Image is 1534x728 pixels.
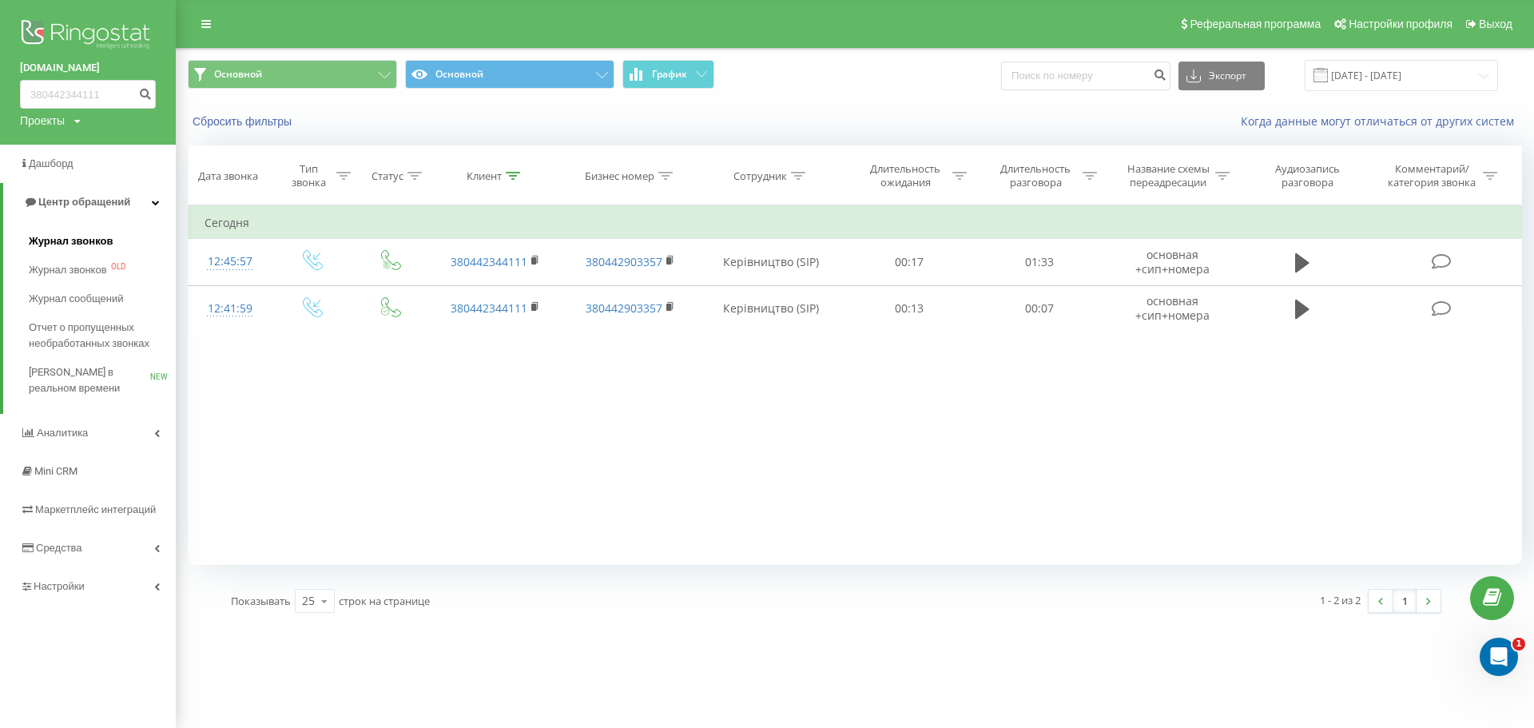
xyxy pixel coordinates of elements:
[1480,638,1518,676] iframe: Intercom live chat
[29,227,176,256] a: Журнал звонков
[339,594,430,608] span: строк на странице
[29,320,168,352] span: Отчет о пропущенных необработанных звонках
[1256,162,1360,189] div: Аудиозапись разговора
[29,358,176,403] a: [PERSON_NAME] в реальном времениNEW
[198,169,258,183] div: Дата звонка
[29,291,123,307] span: Журнал сообщений
[467,169,502,183] div: Клиент
[189,207,1522,239] td: Сегодня
[36,542,82,554] span: Средства
[1241,113,1522,129] a: Когда данные могут отличаться от других систем
[20,60,156,76] a: [DOMAIN_NAME]
[585,169,654,183] div: Бизнес номер
[20,113,65,129] div: Проекты
[863,162,948,189] div: Длительность ожидания
[29,157,74,169] span: Дашборд
[38,196,130,208] span: Центр обращений
[34,465,77,477] span: Mini CRM
[1393,590,1417,612] a: 1
[29,364,150,396] span: [PERSON_NAME] в реальном времени
[29,313,176,358] a: Отчет о пропущенных необработанных звонках
[34,580,85,592] span: Настройки
[29,262,107,278] span: Журнал звонков
[1126,162,1211,189] div: Название схемы переадресации
[286,162,332,189] div: Тип звонка
[1349,18,1453,30] span: Настройки профиля
[37,427,88,439] span: Аналитика
[451,300,527,316] a: 380442344111
[20,16,156,56] img: Ringostat logo
[975,239,1105,285] td: 01:33
[586,254,662,269] a: 380442903357
[698,285,844,332] td: Керівництво (SIP)
[733,169,787,183] div: Сотрудник
[35,503,156,515] span: Маркетплейс интеграций
[1178,62,1265,90] button: Экспорт
[302,593,315,609] div: 25
[1320,592,1361,608] div: 1 - 2 из 2
[205,246,256,277] div: 12:45:57
[214,68,262,81] span: Основной
[1512,638,1525,650] span: 1
[29,233,113,249] span: Журнал звонков
[652,69,687,80] span: График
[1105,239,1240,285] td: основная +сип+номера
[622,60,714,89] button: График
[1190,18,1321,30] span: Реферальная программа
[993,162,1079,189] div: Длительность разговора
[451,254,527,269] a: 380442344111
[188,60,397,89] button: Основной
[3,183,176,221] a: Центр обращений
[20,80,156,109] input: Поиск по номеру
[1385,162,1479,189] div: Комментарий/категория звонка
[29,256,176,284] a: Журнал звонковOLD
[844,285,975,332] td: 00:13
[205,293,256,324] div: 12:41:59
[975,285,1105,332] td: 00:07
[372,169,403,183] div: Статус
[698,239,844,285] td: Керівництво (SIP)
[1479,18,1512,30] span: Выход
[29,284,176,313] a: Журнал сообщений
[188,114,300,129] button: Сбросить фильтры
[844,239,975,285] td: 00:17
[231,594,291,608] span: Показывать
[405,60,614,89] button: Основной
[586,300,662,316] a: 380442903357
[1105,285,1240,332] td: основная +сип+номера
[1001,62,1170,90] input: Поиск по номеру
